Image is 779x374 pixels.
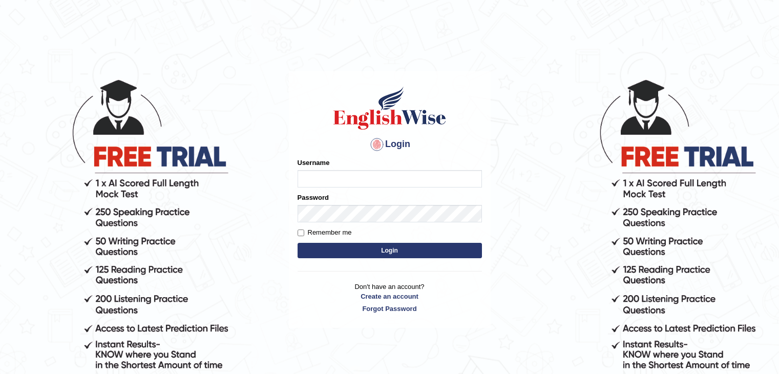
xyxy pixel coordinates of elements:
h4: Login [298,136,482,153]
p: Don't have an account? [298,282,482,314]
a: Create an account [298,292,482,301]
input: Remember me [298,230,304,236]
a: Forgot Password [298,304,482,314]
button: Login [298,243,482,258]
img: Logo of English Wise sign in for intelligent practice with AI [331,85,448,131]
label: Username [298,158,330,168]
label: Remember me [298,227,352,238]
label: Password [298,193,329,202]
